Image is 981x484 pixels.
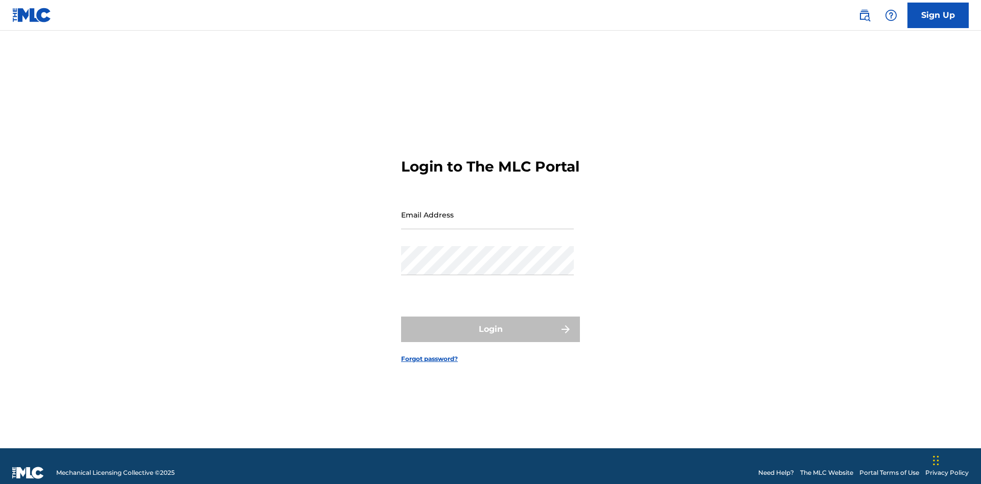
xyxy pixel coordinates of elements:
a: Forgot password? [401,354,458,364]
img: help [885,9,897,21]
img: logo [12,467,44,479]
div: Help [881,5,901,26]
a: Public Search [854,5,875,26]
div: Drag [933,445,939,476]
a: Sign Up [907,3,969,28]
a: Need Help? [758,468,794,477]
img: MLC Logo [12,8,52,22]
span: Mechanical Licensing Collective © 2025 [56,468,175,477]
h3: Login to The MLC Portal [401,158,579,176]
iframe: Chat Widget [930,435,981,484]
img: search [858,9,871,21]
a: Portal Terms of Use [859,468,919,477]
a: The MLC Website [800,468,853,477]
a: Privacy Policy [925,468,969,477]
